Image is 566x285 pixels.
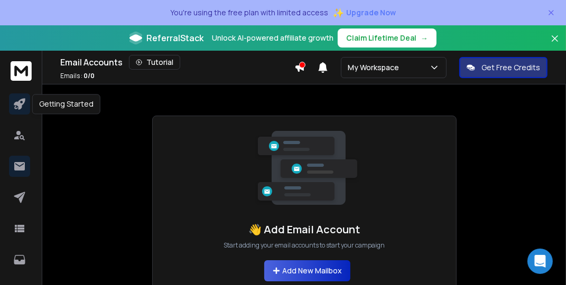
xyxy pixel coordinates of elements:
span: Upgrade Now [346,7,396,18]
div: Open Intercom Messenger [527,249,553,274]
p: Start adding your email accounts to start your campaign [224,241,385,250]
button: ✨Upgrade Now [332,2,396,23]
p: Emails : [60,72,95,80]
button: Get Free Credits [459,57,548,78]
div: Email Accounts [60,55,294,70]
p: You're using the free plan with limited access [170,7,328,18]
p: Unlock AI-powered affiliate growth [212,33,333,43]
button: Add New Mailbox [264,260,350,281]
span: ReferralStack [146,32,203,44]
div: Getting Started [32,94,100,114]
span: 0 / 0 [83,71,95,80]
p: My Workspace [348,62,403,73]
h1: 👋 Add Email Account [248,222,360,237]
button: Claim Lifetime Deal→ [338,28,437,47]
button: Close banner [548,32,562,57]
span: → [421,33,428,43]
p: Get Free Credits [481,62,540,73]
span: ✨ [332,5,344,20]
button: Tutorial [129,55,180,70]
